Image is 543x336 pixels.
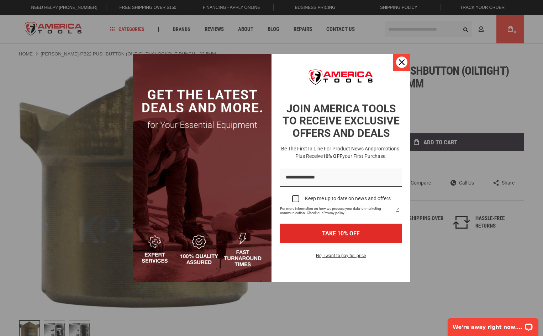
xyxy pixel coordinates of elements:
[393,206,402,214] a: Read our Privacy Policy
[443,314,543,336] iframe: LiveChat chat widget
[283,102,400,139] strong: JOIN AMERICA TOOLS TO RECEIVE EXCLUSIVE OFFERS AND DEALS
[393,206,402,214] svg: link icon
[280,224,402,243] button: TAKE 10% OFF
[279,145,403,160] h3: Be the first in line for product news and
[280,169,402,187] input: Email field
[399,59,405,65] svg: close icon
[310,252,371,264] button: No, I want to pay full price
[393,54,410,71] button: Close
[280,207,393,215] span: For more information on how we process your data for marketing communication. Check our Privacy p...
[323,153,342,159] strong: 10% OFF
[305,196,391,202] div: Keep me up to date on news and offers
